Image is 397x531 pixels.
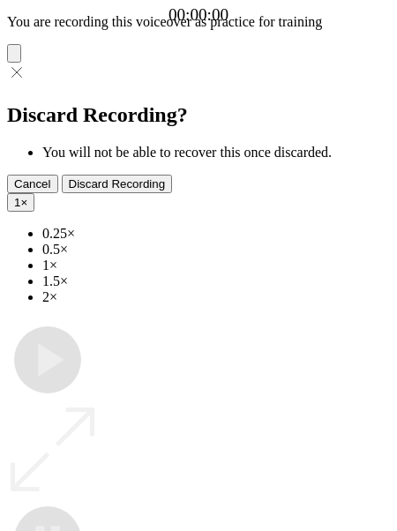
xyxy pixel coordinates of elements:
button: Discard Recording [62,175,173,193]
li: 1.5× [42,273,390,289]
a: 00:00:00 [169,5,228,25]
li: 2× [42,289,390,305]
p: You are recording this voiceover as practice for training [7,14,390,30]
span: 1 [14,196,20,209]
button: 1× [7,193,34,212]
li: You will not be able to recover this once discarded. [42,145,390,161]
li: 1× [42,258,390,273]
li: 0.25× [42,226,390,242]
h2: Discard Recording? [7,103,390,127]
li: 0.5× [42,242,390,258]
button: Cancel [7,175,58,193]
